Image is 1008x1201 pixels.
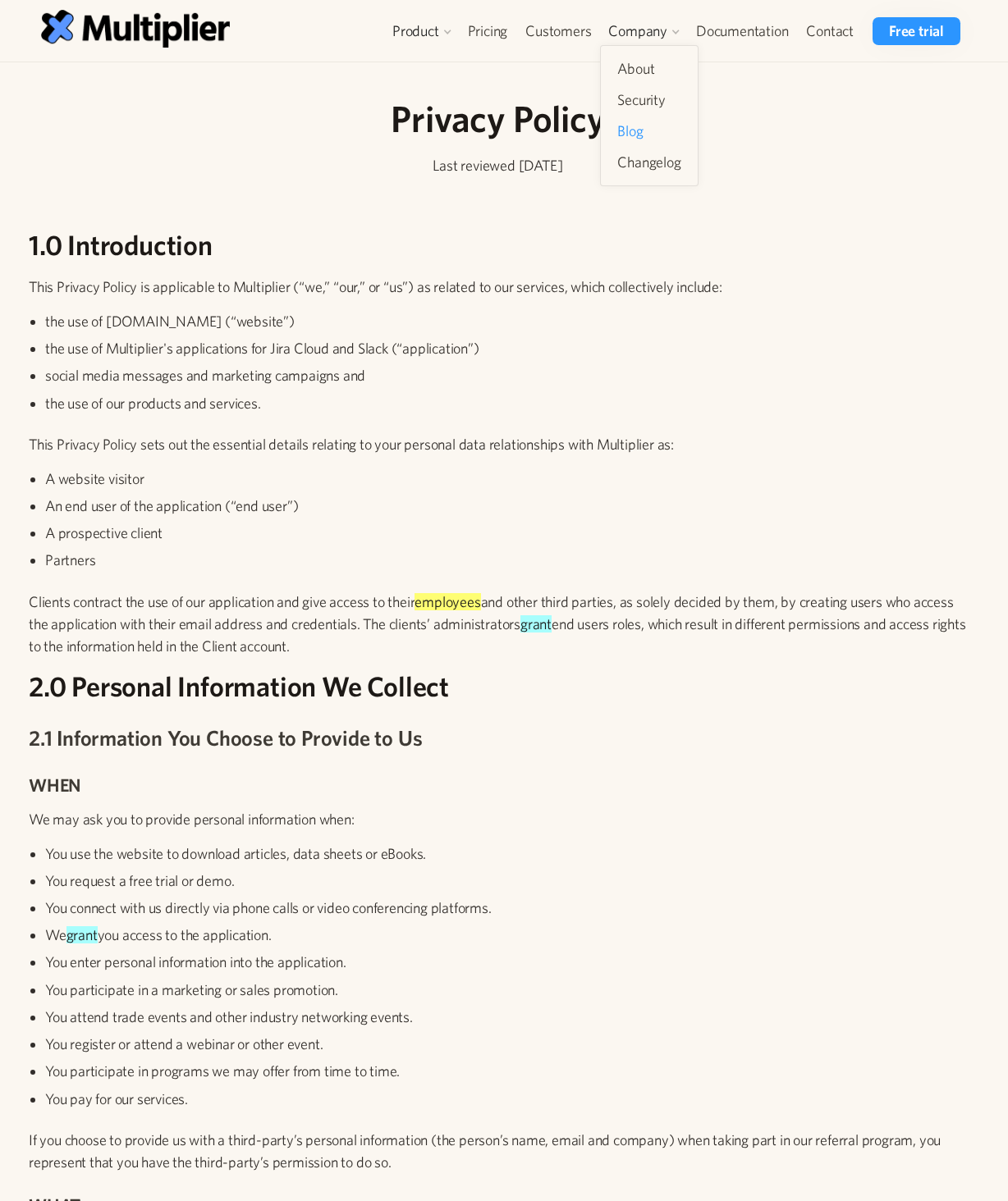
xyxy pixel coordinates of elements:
a: Blog [611,116,687,146]
font: employees [415,593,480,610]
strong: 1.0 Introduction [29,229,213,261]
a: Contact [797,17,863,45]
div: Product [392,21,439,41]
div: Company [600,17,687,45]
a: Documentation [687,17,797,45]
h1: Privacy Policy [29,95,967,141]
li: the use of Multiplier's applications for Jira Cloud and Slack (“application”) [45,338,967,358]
p: Clients contract the use of our application and give access to their and other third parties, as ... [29,591,967,657]
li: social media messages and marketing campaigns and [45,365,967,386]
p: This Privacy Policy sets out the essential details relating to your personal data relationships w... [29,433,967,455]
font: grant [66,926,98,943]
a: About [611,54,687,84]
li: You register or attend a webinar or other event. [45,1034,967,1054]
li: You request a free trial or demo. [45,870,967,891]
li: You pay for our services. [45,1089,967,1109]
li: A prospective client [45,523,967,543]
li: Partners [45,550,967,570]
a: Pricing [459,17,517,45]
div: Product [384,17,459,45]
a: Security [611,85,687,115]
li: You participate in programs we may offer from time to time. [45,1061,967,1081]
p: This Privacy Policy is applicable to Multiplier (“we,” “our,” or “us”) as related to our services... [29,276,967,298]
li: the use of [DOMAIN_NAME] (“website”) [45,311,967,331]
a: Free trial [873,17,960,45]
strong: 2.0 Personal Information We Collect [29,670,449,702]
a: Customers [516,17,600,45]
li: We you access to the application. [45,925,967,945]
nav: Company [600,45,698,186]
p: Last reviewed [DATE] [29,154,967,176]
li: You participate in a marketing or sales promotion. [45,980,967,1000]
li: You connect with us directly via phone calls or video conferencing platforms. [45,897,967,918]
a: Changelog [611,148,687,177]
li: You use the website to download articles, data sheets or eBooks. [45,843,967,864]
p: We may ask you to provide personal information when: [29,808,967,830]
li: You attend trade events and other industry networking events. [45,1007,967,1027]
li: A website visitor [45,468,967,489]
strong: WHEN [29,774,80,795]
li: An end user of the application (“end user”) [45,495,967,516]
font: grant [520,615,552,632]
strong: 2.1 Information You Choose to Provide to Us [29,725,422,750]
div: Company [608,21,667,41]
li: the use of our products and services. [45,393,967,413]
li: You enter personal information into the application. [45,952,967,972]
p: If you choose to provide us with a third-party’s personal information (the person’s name, email a... [29,1129,967,1173]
